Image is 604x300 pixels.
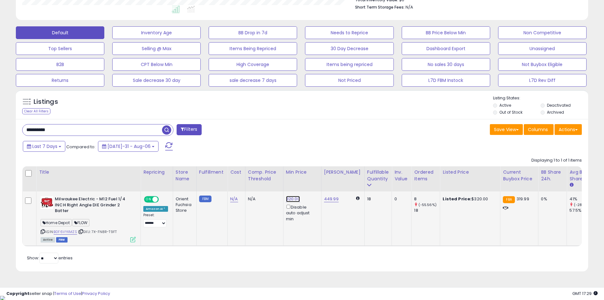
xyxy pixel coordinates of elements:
span: | SKU: 7X-FN8R-T9FT [78,229,117,234]
button: Actions [555,124,582,135]
button: High Coverage [209,58,297,71]
button: [DATE]-31 - Aug-06 [98,141,159,152]
button: B2B [16,58,104,71]
div: 18 [367,196,387,202]
button: Columns [524,124,554,135]
button: Non Competitive [498,26,587,39]
button: 30 Day Decrease [305,42,393,55]
button: Top Sellers [16,42,104,55]
span: ON [145,197,153,202]
div: N/A [248,196,278,202]
div: seller snap | | [6,291,110,297]
p: Listing States: [493,95,588,101]
div: Fulfillment [199,169,225,176]
div: 41% [569,196,595,202]
div: 18 [414,208,440,213]
span: All listings currently available for purchase on Amazon [41,237,55,243]
small: (-55.56%) [419,202,437,207]
div: Listed Price [443,169,497,176]
span: N/A [406,4,413,10]
div: Min Price [286,169,319,176]
div: Disable auto adjust min [286,203,316,222]
a: Terms of Use [54,290,81,297]
div: Inv. value [394,169,409,182]
b: Short Term Storage Fees: [355,4,405,10]
button: BB Drop in 7d [209,26,297,39]
label: Active [499,103,511,108]
span: OFF [158,197,168,202]
button: L7D FBM Instock [402,74,490,87]
span: Show: entries [27,255,73,261]
span: FLOW [72,219,90,226]
small: FBA [503,196,515,203]
div: 0% [541,196,562,202]
button: Save View [490,124,523,135]
h5: Listings [34,97,58,106]
small: (-28.7%) [574,202,589,207]
b: Listed Price: [443,196,471,202]
button: No sales 30 days [402,58,490,71]
span: Columns [528,126,548,133]
button: Items Being Repriced [209,42,297,55]
small: FBM [199,196,211,202]
button: Inventory Age [112,26,201,39]
a: 449.99 [324,196,339,202]
div: BB Share 24h. [541,169,564,182]
span: 2025-08-14 17:29 GMT [572,290,598,297]
span: 319.99 [516,196,529,202]
button: Default [16,26,104,39]
button: sale decrease 7 days [209,74,297,87]
div: 0 [394,196,406,202]
button: Returns [16,74,104,87]
button: Items being repriced [305,58,393,71]
button: Not Priced [305,74,393,87]
span: FBM [56,237,68,243]
span: Last 7 Days [32,143,57,150]
div: Title [39,169,138,176]
div: 57.5% [569,208,595,213]
div: Current Buybox Price [503,169,536,182]
button: Sale decrease 30 day [112,74,201,87]
div: Repricing [143,169,170,176]
div: Cost [230,169,243,176]
span: Home Depot [41,219,72,226]
div: Orient Fuchsia Store [176,196,192,214]
button: Unassigned [498,42,587,55]
div: Comp. Price Threshold [248,169,281,182]
label: Out of Stock [499,110,523,115]
div: [PERSON_NAME] [324,169,362,176]
button: Needs to Reprice [305,26,393,39]
a: N/A [230,196,238,202]
div: Amazon AI * [143,206,168,212]
div: Ordered Items [414,169,437,182]
div: Displaying 1 to 1 of 1 items [531,157,582,163]
button: BB Price Below Min [402,26,490,39]
div: Clear All Filters [22,108,50,114]
label: Archived [547,110,564,115]
div: Preset: [143,213,168,227]
button: Dashboard Export [402,42,490,55]
label: Deactivated [547,103,571,108]
strong: Copyright [6,290,29,297]
a: 320.00 [286,196,300,202]
span: [DATE]-31 - Aug-06 [107,143,151,150]
span: Compared to: [66,144,95,150]
button: Selling @ Max [112,42,201,55]
div: Avg BB Share [569,169,593,182]
div: 8 [414,196,440,202]
b: Milwaukee Electric - M12 Fuel 1/4 INCH Right Angle DIE Grinder 2 Batter [55,196,132,216]
div: ASIN: [41,196,136,242]
div: Fulfillable Quantity [367,169,389,182]
button: Not Buybox Eligible [498,58,587,71]
img: 41qYjj659NL._SL40_.jpg [41,196,53,209]
button: L7D Rev Diff [498,74,587,87]
button: Filters [177,124,201,135]
div: $320.00 [443,196,495,202]
div: Store Name [176,169,194,182]
button: Last 7 Days [23,141,65,152]
a: Privacy Policy [82,290,110,297]
a: B0F6VYKMZS [54,229,77,235]
button: CPT Below Min [112,58,201,71]
small: Avg BB Share. [569,182,573,188]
